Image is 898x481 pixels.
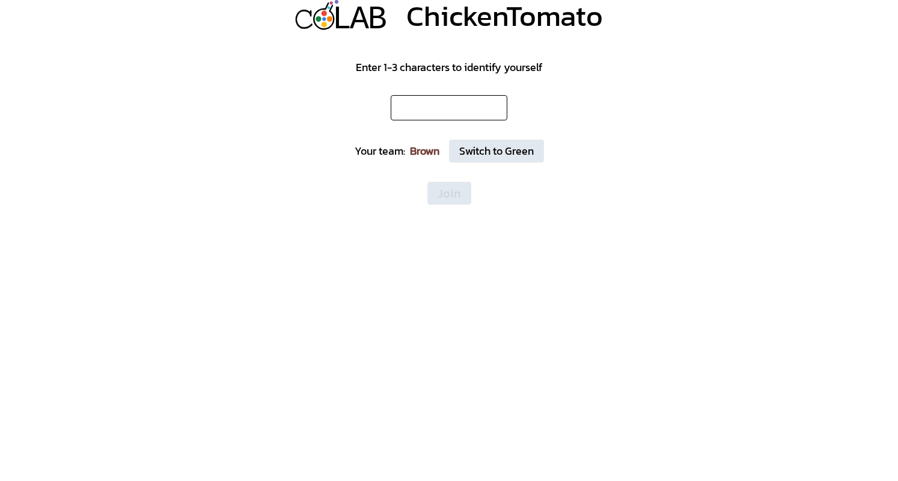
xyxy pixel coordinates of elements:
[356,59,542,76] div: Enter 1-3 characters to identify yourself
[449,140,544,163] button: Switch to Green
[406,1,603,30] div: ChickenTomato
[332,1,352,40] div: L
[350,1,369,40] div: A
[410,143,439,160] div: Brown
[427,182,471,205] button: Join
[368,1,387,40] div: B
[355,143,405,160] div: Your team:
